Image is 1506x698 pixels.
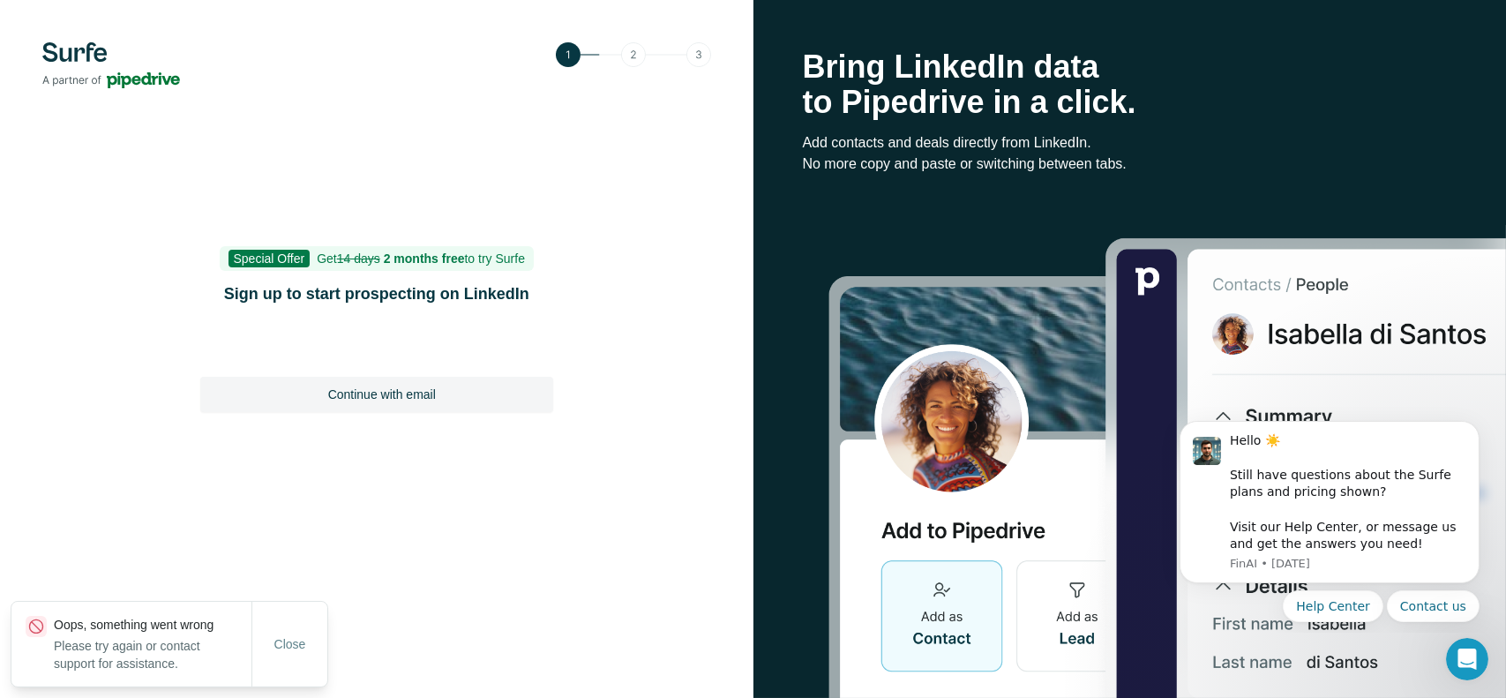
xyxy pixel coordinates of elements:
iframe: Intercom notifications message [1153,405,1506,633]
b: 2 months free [384,251,465,266]
img: Surfe's logo [42,42,180,88]
p: Oops, something went wrong [54,616,251,634]
button: Close [262,628,318,660]
span: Close [274,635,306,653]
img: Surfe Stock Photo - Selling good vibes [828,236,1506,698]
span: Get to try Surfe [317,251,525,266]
p: Add contacts and deals directly from LinkedIn. [803,132,1457,154]
img: Step 1 [556,42,711,67]
h1: Bring LinkedIn data to Pipedrive in a click. [803,49,1457,120]
p: Please try again or contact support for assistance. [54,637,251,672]
p: No more copy and paste or switching between tabs. [803,154,1457,175]
h1: Sign up to start prospecting on LinkedIn [200,281,553,306]
s: 14 days [337,251,380,266]
iframe: Intercom live chat [1446,638,1488,680]
span: Special Offer [229,250,311,267]
iframe: To enrich screen reader interactions, please activate Accessibility in Grammarly extension settings [191,329,562,368]
span: Continue with email [328,386,436,403]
